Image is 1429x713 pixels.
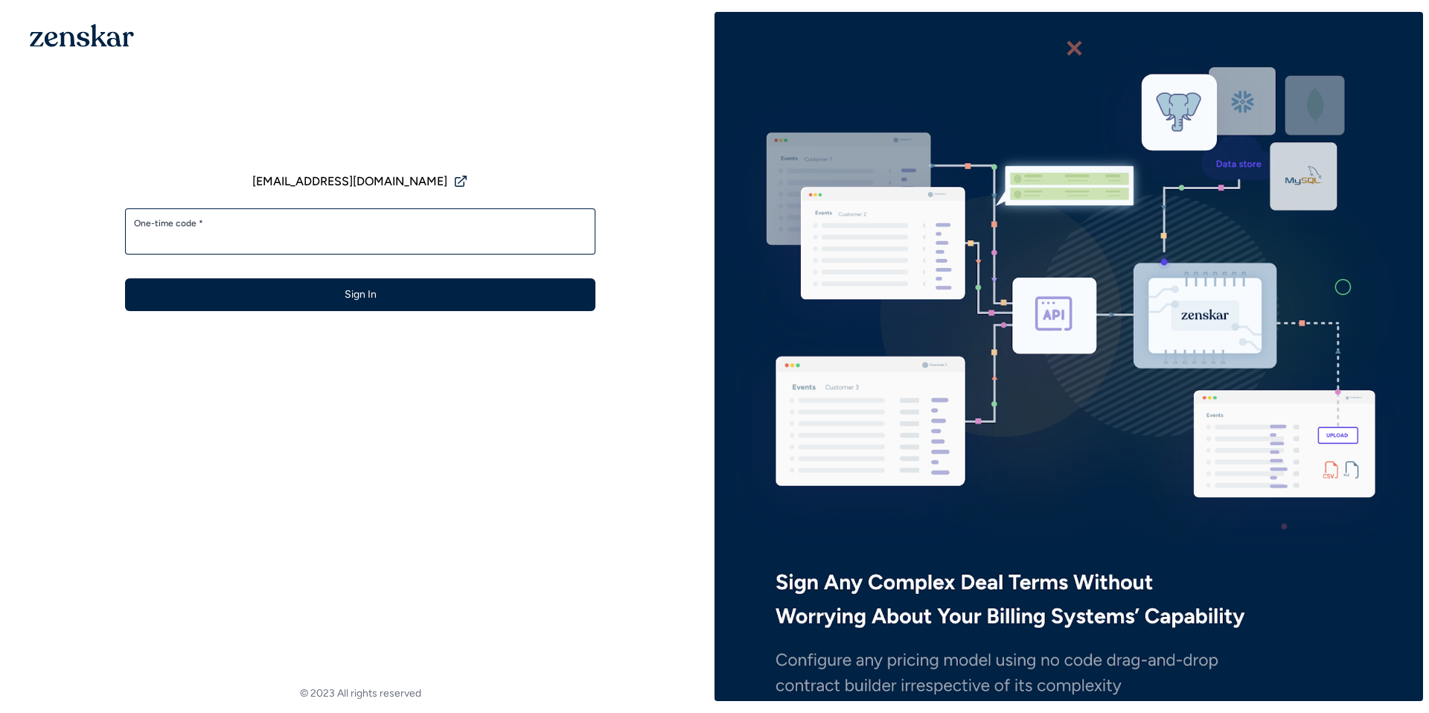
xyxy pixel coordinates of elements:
[134,217,586,229] label: One-time code *
[6,686,714,701] footer: © 2023 All rights reserved
[252,173,447,191] span: [EMAIL_ADDRESS][DOMAIN_NAME]
[125,278,595,311] button: Sign In
[30,24,134,47] img: 1OGAJ2xQqyY4LXKgY66KYq0eOWRCkrZdAb3gUhuVAqdWPZE9SRJmCz+oDMSn4zDLXe31Ii730ItAGKgCKgCCgCikA4Av8PJUP...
